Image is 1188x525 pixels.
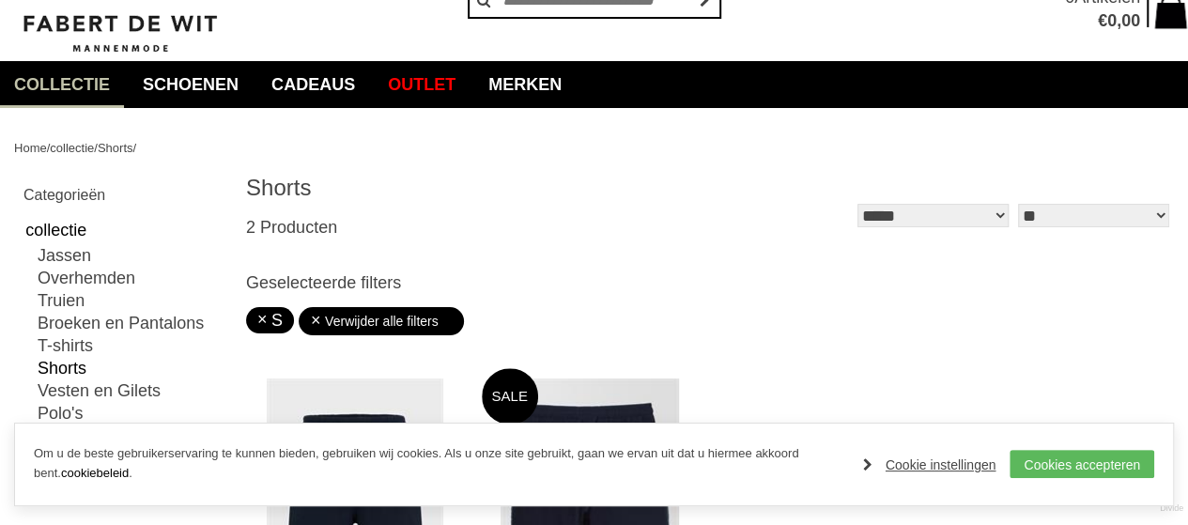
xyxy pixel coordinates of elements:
[1098,11,1107,30] span: €
[474,61,576,108] a: Merken
[23,183,224,207] h2: Categorieën
[38,334,224,357] a: T-shirts
[310,307,453,335] a: Verwijder alle filters
[94,141,98,155] span: /
[98,141,133,155] a: Shorts
[257,311,283,330] a: S
[47,141,51,155] span: /
[14,141,47,155] a: Home
[34,444,844,484] p: Om u de beste gebruikerservaring te kunnen bieden, gebruiken wij cookies. Als u onze site gebruik...
[1010,450,1154,478] a: Cookies accepteren
[38,289,224,312] a: Truien
[132,141,136,155] span: /
[38,379,224,402] a: Vesten en Gilets
[50,141,94,155] a: collectie
[1121,11,1140,30] span: 00
[863,451,996,479] a: Cookie instellingen
[246,174,710,202] h1: Shorts
[257,61,369,108] a: Cadeaus
[1117,11,1121,30] span: ,
[38,357,224,379] a: Shorts
[61,466,129,480] a: cookiebeleid
[23,216,224,244] a: collectie
[38,267,224,289] a: Overhemden
[129,61,253,108] a: Schoenen
[1107,11,1117,30] span: 0
[38,244,224,267] a: Jassen
[246,272,1174,293] h3: Geselecteerde filters
[38,312,224,334] a: Broeken en Pantalons
[246,218,337,237] span: 2 Producten
[38,402,224,425] a: Polo's
[374,61,470,108] a: Outlet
